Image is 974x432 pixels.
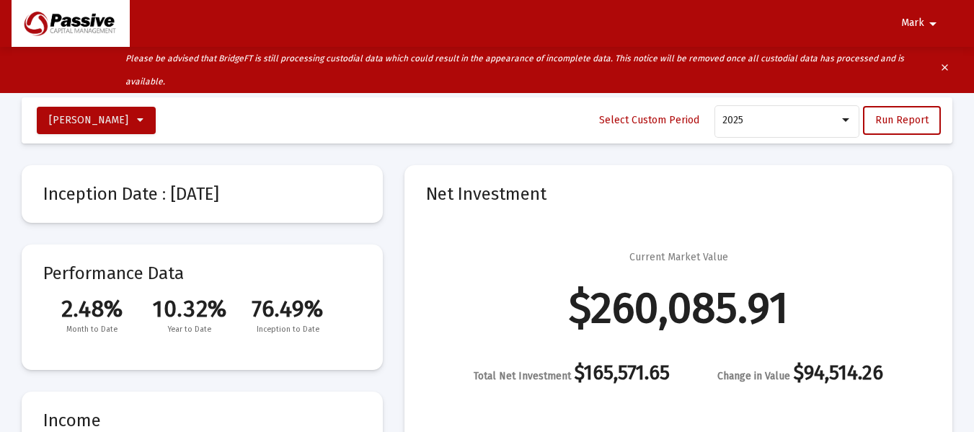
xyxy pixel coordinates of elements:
[474,366,670,384] div: $165,571.65
[939,59,950,81] mat-icon: clear
[717,370,790,382] span: Change in Value
[875,114,929,126] span: Run Report
[901,17,924,30] span: Mark
[141,322,239,337] span: Year to Date
[43,322,141,337] span: Month to Date
[426,187,931,201] mat-card-title: Net Investment
[722,114,743,126] span: 2025
[43,413,361,428] mat-card-title: Income
[43,266,361,337] mat-card-title: Performance Data
[125,53,904,87] i: Please be advised that BridgeFT is still processing custodial data which could result in the appe...
[22,9,119,38] img: Dashboard
[43,295,141,322] span: 2.48%
[599,114,699,126] span: Select Custom Period
[863,106,941,135] button: Run Report
[141,295,239,322] span: 10.32%
[629,250,728,265] div: Current Market Value
[884,9,959,38] button: Mark
[37,107,156,134] button: [PERSON_NAME]
[49,114,128,126] span: [PERSON_NAME]
[717,366,883,384] div: $94,514.26
[239,295,337,322] span: 76.49%
[474,370,571,382] span: Total Net Investment
[239,322,337,337] span: Inception to Date
[924,9,942,38] mat-icon: arrow_drop_down
[569,301,789,315] div: $260,085.91
[43,187,361,201] mat-card-title: Inception Date : [DATE]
